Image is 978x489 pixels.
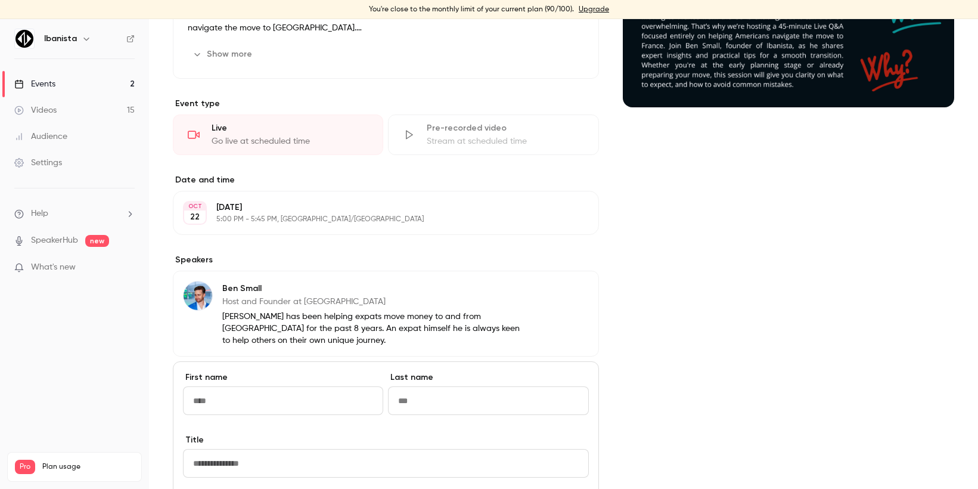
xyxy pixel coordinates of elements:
[212,135,368,147] div: Go live at scheduled time
[173,271,599,357] div: Ben SmallBen SmallHost and Founder at [GEOGRAPHIC_DATA][PERSON_NAME] has been helping expats move...
[14,131,67,143] div: Audience
[120,262,135,273] iframe: Noticeable Trigger
[216,215,536,224] p: 5:00 PM - 5:45 PM, [GEOGRAPHIC_DATA]/[GEOGRAPHIC_DATA]
[31,234,78,247] a: SpeakerHub
[31,261,76,274] span: What's new
[216,202,536,213] p: [DATE]
[427,135,583,147] div: Stream at scheduled time
[427,122,583,134] div: Pre-recorded video
[183,372,383,383] label: First name
[188,45,259,64] button: Show more
[31,208,48,220] span: Help
[579,5,609,14] a: Upgrade
[15,460,35,474] span: Pro
[173,254,599,266] label: Speakers
[44,33,77,45] h6: Ibanista
[212,122,368,134] div: Live
[173,98,599,110] p: Event type
[14,157,62,169] div: Settings
[222,283,521,295] p: Ben Small
[173,174,599,186] label: Date and time
[222,296,521,308] p: Host and Founder at [GEOGRAPHIC_DATA]
[85,235,109,247] span: new
[14,104,57,116] div: Videos
[173,114,383,155] div: LiveGo live at scheduled time
[184,281,212,310] img: Ben Small
[14,78,55,90] div: Events
[15,29,34,48] img: Ibanista
[222,311,521,346] p: [PERSON_NAME] has been helping expats move money to and from [GEOGRAPHIC_DATA] for the past 8 yea...
[388,372,588,383] label: Last name
[184,202,206,211] div: OCT
[183,434,589,446] label: Title
[388,114,598,155] div: Pre-recorded videoStream at scheduled time
[14,208,135,220] li: help-dropdown-opener
[42,462,134,472] span: Plan usage
[190,211,200,223] p: 22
